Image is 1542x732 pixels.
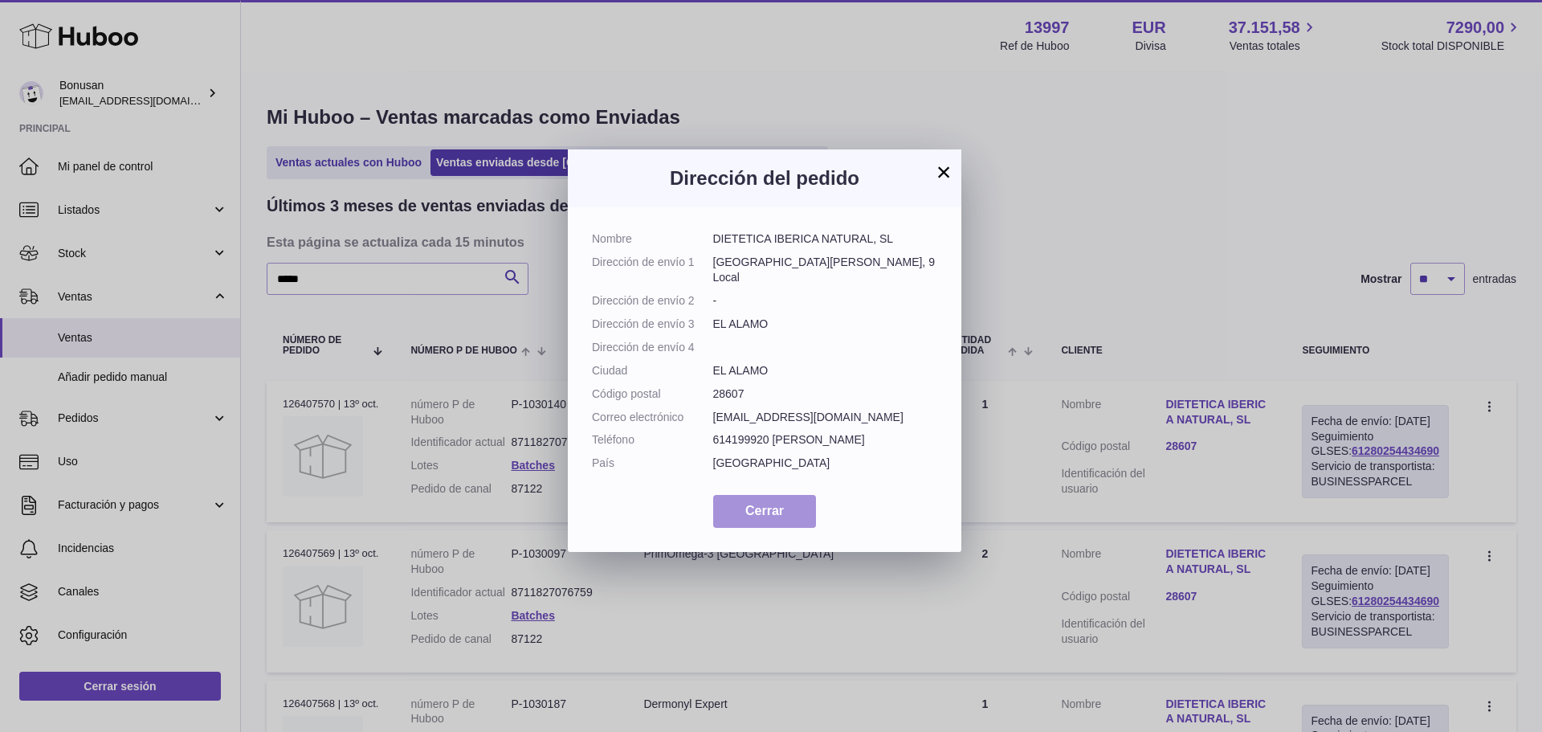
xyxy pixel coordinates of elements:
[713,386,938,402] dd: 28607
[592,386,713,402] dt: Código postal
[713,317,938,332] dd: EL ALAMO
[713,293,938,309] dd: -
[745,504,784,517] span: Cerrar
[713,410,938,425] dd: [EMAIL_ADDRESS][DOMAIN_NAME]
[713,432,938,448] dd: 614199920 [PERSON_NAME]
[592,432,713,448] dt: Teléfono
[592,166,937,191] h3: Dirección del pedido
[713,363,938,378] dd: EL ALAMO
[592,255,713,285] dt: Dirección de envío 1
[592,340,713,355] dt: Dirección de envío 4
[713,456,938,471] dd: [GEOGRAPHIC_DATA]
[592,293,713,309] dt: Dirección de envío 2
[592,456,713,471] dt: País
[713,255,938,285] dd: [GEOGRAPHIC_DATA][PERSON_NAME], 9 Local
[592,363,713,378] dt: Ciudad
[934,162,953,182] button: ×
[713,231,938,247] dd: DIETETICA IBERICA NATURAL, SL
[592,231,713,247] dt: Nombre
[713,495,816,528] button: Cerrar
[592,410,713,425] dt: Correo electrónico
[592,317,713,332] dt: Dirección de envío 3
